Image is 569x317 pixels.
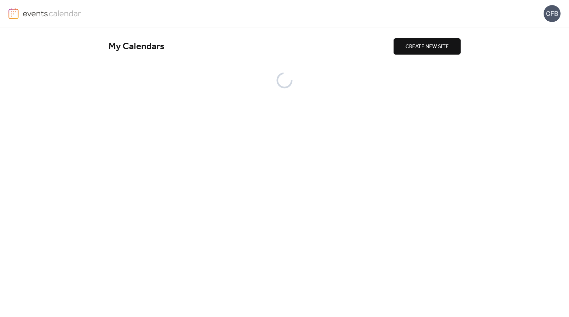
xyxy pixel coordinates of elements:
img: logo [8,8,19,19]
button: CREATE NEW SITE [394,38,461,55]
div: My Calendars [108,41,394,53]
span: CREATE NEW SITE [405,43,449,51]
div: CFB [544,5,561,22]
img: logo-type [23,8,81,18]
